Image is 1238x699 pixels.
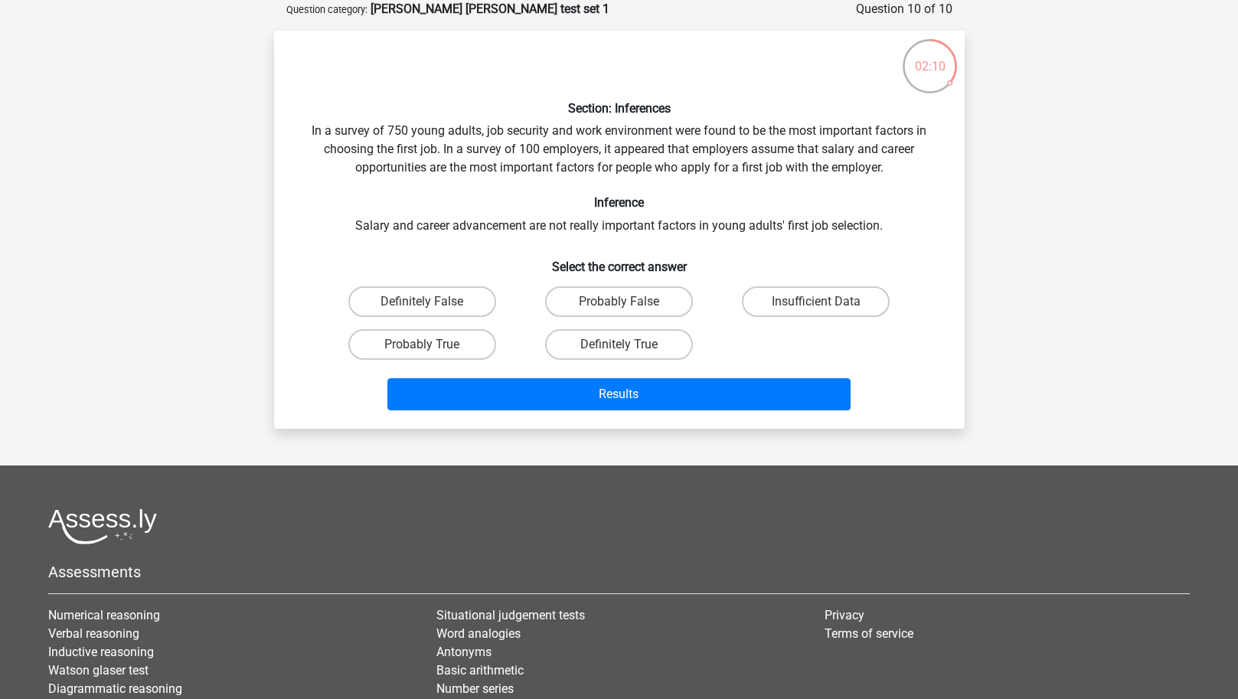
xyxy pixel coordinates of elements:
[280,43,959,416] div: In a survey of 750 young adults, job security and work environment were found to be the most impo...
[742,286,890,317] label: Insufficient Data
[901,38,959,76] div: 02:10
[286,4,367,15] small: Question category:
[371,2,609,16] strong: [PERSON_NAME] [PERSON_NAME] test set 1
[436,645,492,659] a: Antonyms
[48,681,182,696] a: Diagrammatic reasoning
[299,101,940,116] h6: Section: Inferences
[545,286,693,317] label: Probably False
[436,626,521,641] a: Word analogies
[387,378,851,410] button: Results
[825,608,864,622] a: Privacy
[299,195,940,210] h6: Inference
[48,663,149,678] a: Watson glaser test
[436,608,585,622] a: Situational judgement tests
[348,329,496,360] label: Probably True
[48,645,154,659] a: Inductive reasoning
[48,563,1190,581] h5: Assessments
[48,608,160,622] a: Numerical reasoning
[436,663,524,678] a: Basic arithmetic
[436,681,514,696] a: Number series
[545,329,693,360] label: Definitely True
[299,247,940,274] h6: Select the correct answer
[348,286,496,317] label: Definitely False
[48,626,139,641] a: Verbal reasoning
[825,626,913,641] a: Terms of service
[48,508,157,544] img: Assessly logo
